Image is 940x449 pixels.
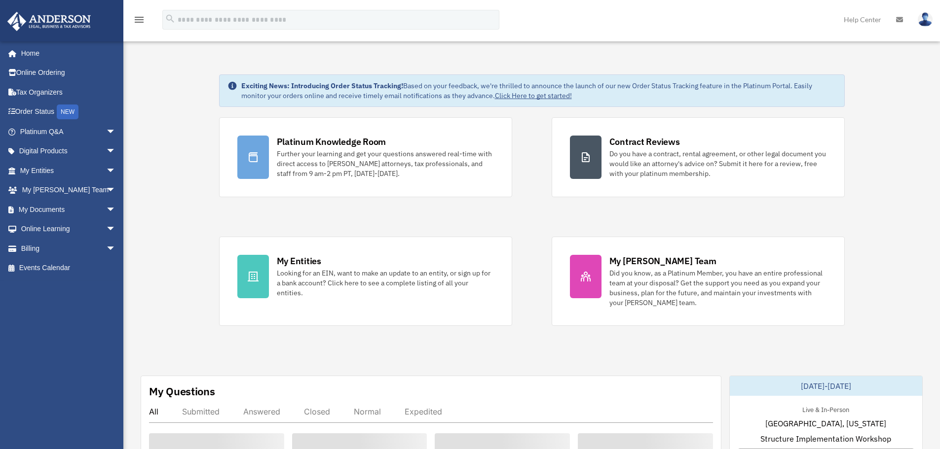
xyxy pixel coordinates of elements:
div: Submitted [182,407,220,416]
span: arrow_drop_down [106,219,126,240]
div: Platinum Knowledge Room [277,136,386,148]
span: arrow_drop_down [106,239,126,259]
a: menu [133,17,145,26]
a: Platinum Knowledge Room Further your learning and get your questions answered real-time with dire... [219,117,512,197]
div: Based on your feedback, we're thrilled to announce the launch of our new Order Status Tracking fe... [241,81,836,101]
div: [DATE]-[DATE] [730,376,922,396]
span: Structure Implementation Workshop [760,433,891,445]
a: Billingarrow_drop_down [7,239,131,258]
a: Contract Reviews Do you have a contract, rental agreement, or other legal document you would like... [552,117,845,197]
a: Platinum Q&Aarrow_drop_down [7,122,131,141]
span: arrow_drop_down [106,122,126,142]
img: Anderson Advisors Platinum Portal [4,12,94,31]
div: Further your learning and get your questions answered real-time with direct access to [PERSON_NAM... [277,149,494,178]
a: My [PERSON_NAME] Team Did you know, as a Platinum Member, you have an entire professional team at... [552,237,845,326]
div: Answered [243,407,280,416]
a: My Documentsarrow_drop_down [7,200,131,219]
a: Events Calendar [7,258,131,278]
a: My [PERSON_NAME] Teamarrow_drop_down [7,180,131,200]
img: User Pic [918,12,933,27]
i: search [165,13,176,24]
span: arrow_drop_down [106,200,126,220]
div: Live & In-Person [794,404,857,414]
div: Contract Reviews [609,136,680,148]
a: Click Here to get started! [495,91,572,100]
i: menu [133,14,145,26]
strong: Exciting News: Introducing Order Status Tracking! [241,81,403,90]
span: arrow_drop_down [106,161,126,181]
div: Did you know, as a Platinum Member, you have an entire professional team at your disposal? Get th... [609,268,827,308]
div: My Questions [149,384,215,399]
div: Looking for an EIN, want to make an update to an entity, or sign up for a bank account? Click her... [277,268,494,298]
div: My Entities [277,255,321,267]
a: Digital Productsarrow_drop_down [7,141,131,161]
div: Expedited [405,407,442,416]
a: Tax Organizers [7,82,131,102]
div: NEW [57,104,78,119]
a: Online Learningarrow_drop_down [7,219,131,239]
a: Online Ordering [7,63,131,83]
a: Home [7,43,126,63]
div: Normal [354,407,381,416]
span: arrow_drop_down [106,141,126,162]
span: arrow_drop_down [106,180,126,201]
div: All [149,407,158,416]
span: [GEOGRAPHIC_DATA], [US_STATE] [765,417,886,429]
div: Do you have a contract, rental agreement, or other legal document you would like an attorney's ad... [609,149,827,178]
div: Closed [304,407,330,416]
div: My [PERSON_NAME] Team [609,255,716,267]
a: Order StatusNEW [7,102,131,122]
a: My Entitiesarrow_drop_down [7,161,131,180]
a: My Entities Looking for an EIN, want to make an update to an entity, or sign up for a bank accoun... [219,237,512,326]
